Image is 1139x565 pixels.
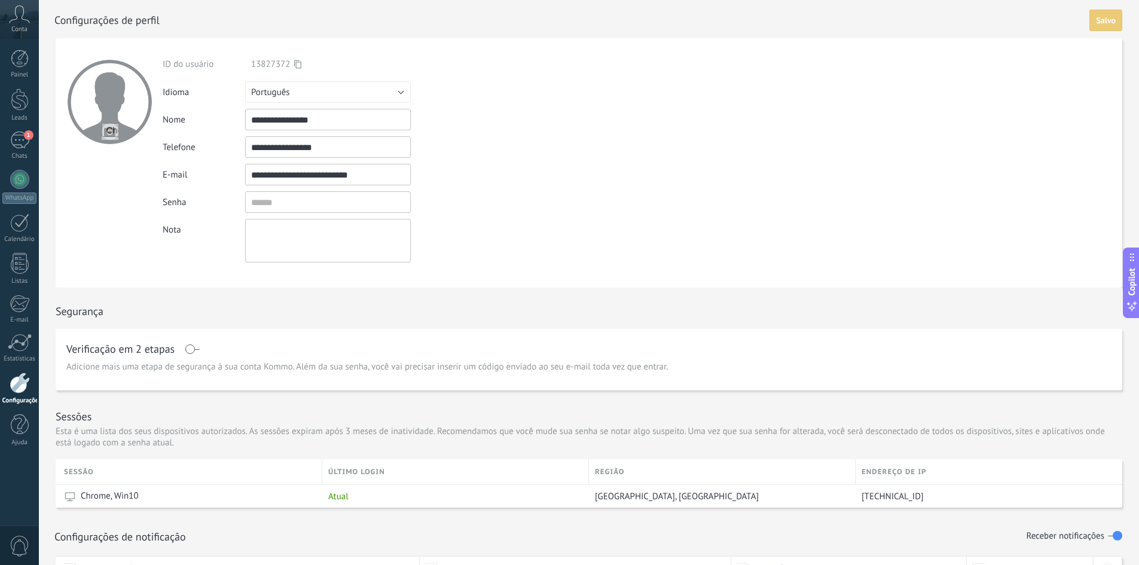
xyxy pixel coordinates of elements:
[322,459,588,484] div: ÚLTIMO LOGIN
[328,491,349,502] span: Atual
[163,59,245,70] div: ID do usuário
[66,344,175,354] h1: Verificação em 2 etapas
[2,397,37,405] div: Configurações
[589,459,855,484] div: REGIÃO
[2,193,36,204] div: WhatsApp
[251,87,290,98] span: Português
[163,114,245,126] div: Nome
[2,355,37,363] div: Estatísticas
[56,304,103,318] h1: Segurança
[1026,532,1104,542] h1: Receber notificações
[2,236,37,243] div: Calendário
[163,142,245,153] div: Telefone
[2,277,37,285] div: Listas
[163,169,245,181] div: E-mail
[2,439,37,447] div: Ajuda
[64,459,322,484] div: SESSÃO
[1126,268,1138,295] span: Copilot
[1096,16,1116,25] div: Salvo
[2,316,37,324] div: E-mail
[245,81,411,103] button: Português
[54,530,186,543] h1: Configurações de notificação
[11,26,28,33] span: Conta
[1089,10,1122,31] button: Salvo
[163,219,245,236] div: Nota
[862,491,924,502] span: [TECHNICAL_ID]
[56,410,91,423] h1: Sessões
[81,490,139,502] span: Chrome, Win10
[251,59,290,70] span: 13827372
[856,459,1122,484] div: ENDEREÇO DE IP
[163,197,245,208] div: Senha
[2,152,37,160] div: Chats
[56,426,1122,448] p: Esta é uma lista dos seus dispositivos autorizados. As sessões expiram após 3 meses de inatividad...
[163,87,245,98] div: Idioma
[2,71,37,79] div: Painel
[2,114,37,122] div: Leads
[66,361,668,373] span: Adicione mais uma etapa de segurança à sua conta Kommo. Além da sua senha, você vai precisar inse...
[589,485,850,508] div: Dallas, United States
[24,130,33,140] span: 1
[856,485,1113,508] div: 95.173.216.111
[595,491,759,502] span: [GEOGRAPHIC_DATA], [GEOGRAPHIC_DATA]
